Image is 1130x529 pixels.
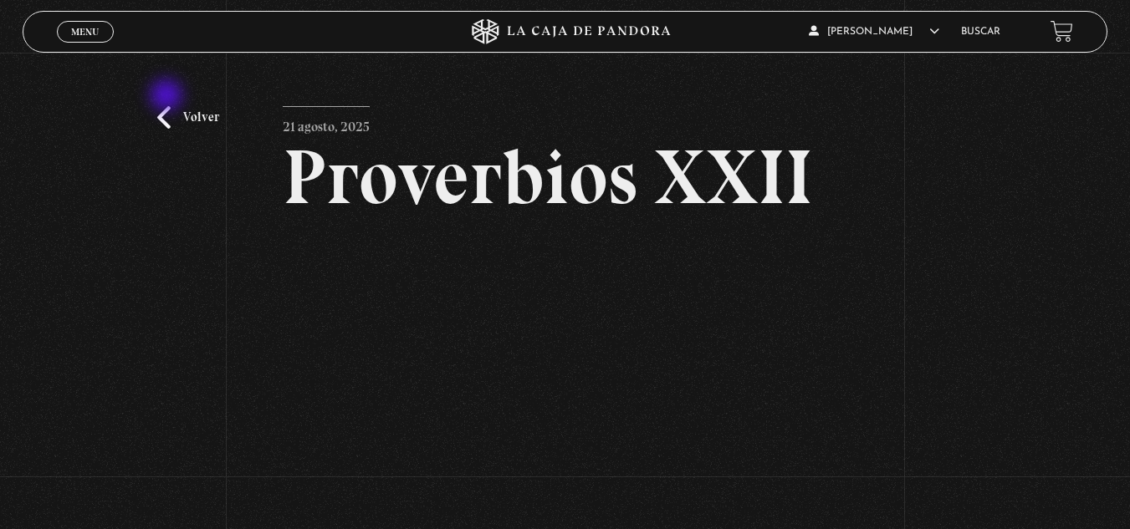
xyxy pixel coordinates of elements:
[809,27,939,37] span: [PERSON_NAME]
[1051,20,1073,43] a: View your shopping cart
[157,106,219,129] a: Volver
[71,27,99,37] span: Menu
[283,139,846,216] h2: Proverbios XXII
[961,27,1000,37] a: Buscar
[65,40,105,52] span: Cerrar
[283,106,370,140] p: 21 agosto, 2025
